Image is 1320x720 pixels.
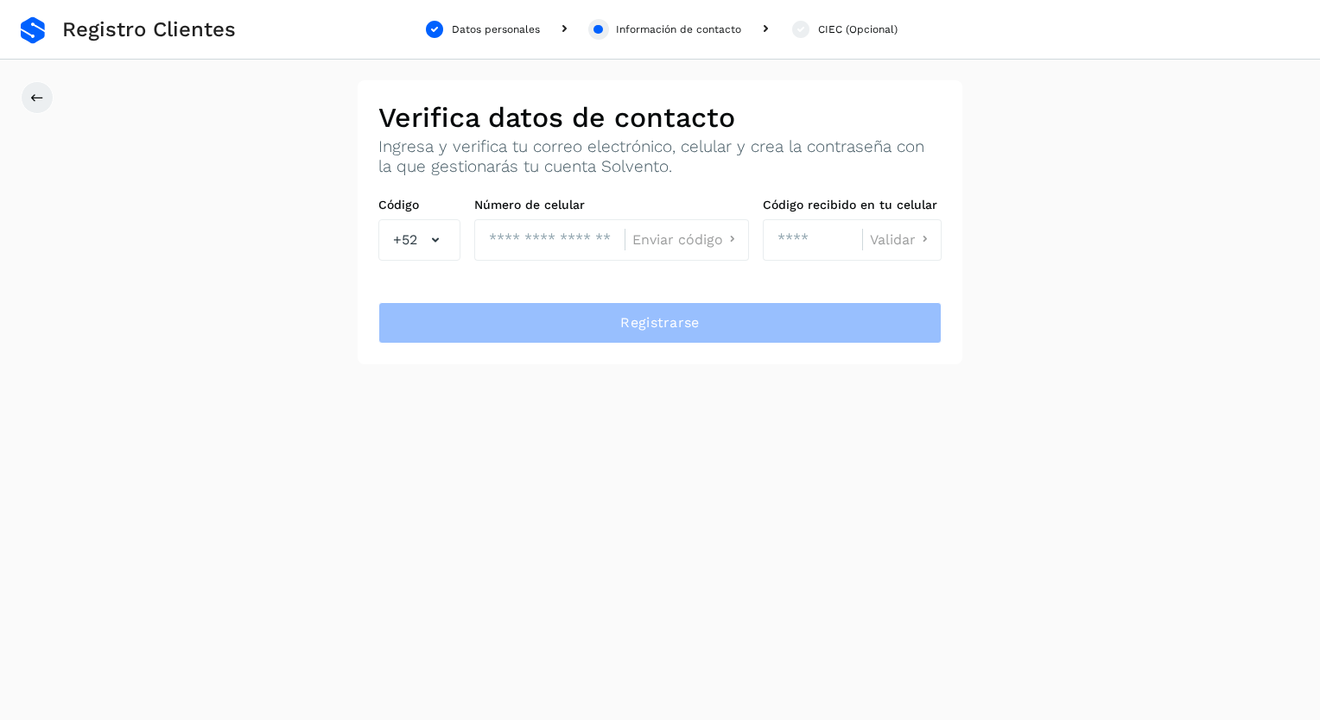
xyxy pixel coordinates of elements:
button: Enviar código [632,231,741,249]
label: Código [378,198,460,212]
div: CIEC (Opcional) [818,22,898,37]
p: Ingresa y verifica tu correo electrónico, celular y crea la contraseña con la que gestionarás tu ... [378,137,942,177]
h2: Verifica datos de contacto [378,101,942,134]
button: Validar [870,231,934,249]
span: Registro Clientes [62,17,236,42]
span: +52 [393,230,417,250]
label: Código recibido en tu celular [763,198,942,212]
span: Validar [870,233,916,247]
label: Número de celular [474,198,749,212]
button: Registrarse [378,302,942,344]
span: Registrarse [620,313,699,332]
div: Información de contacto [616,22,741,37]
div: Datos personales [452,22,540,37]
span: Enviar código [632,233,723,247]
